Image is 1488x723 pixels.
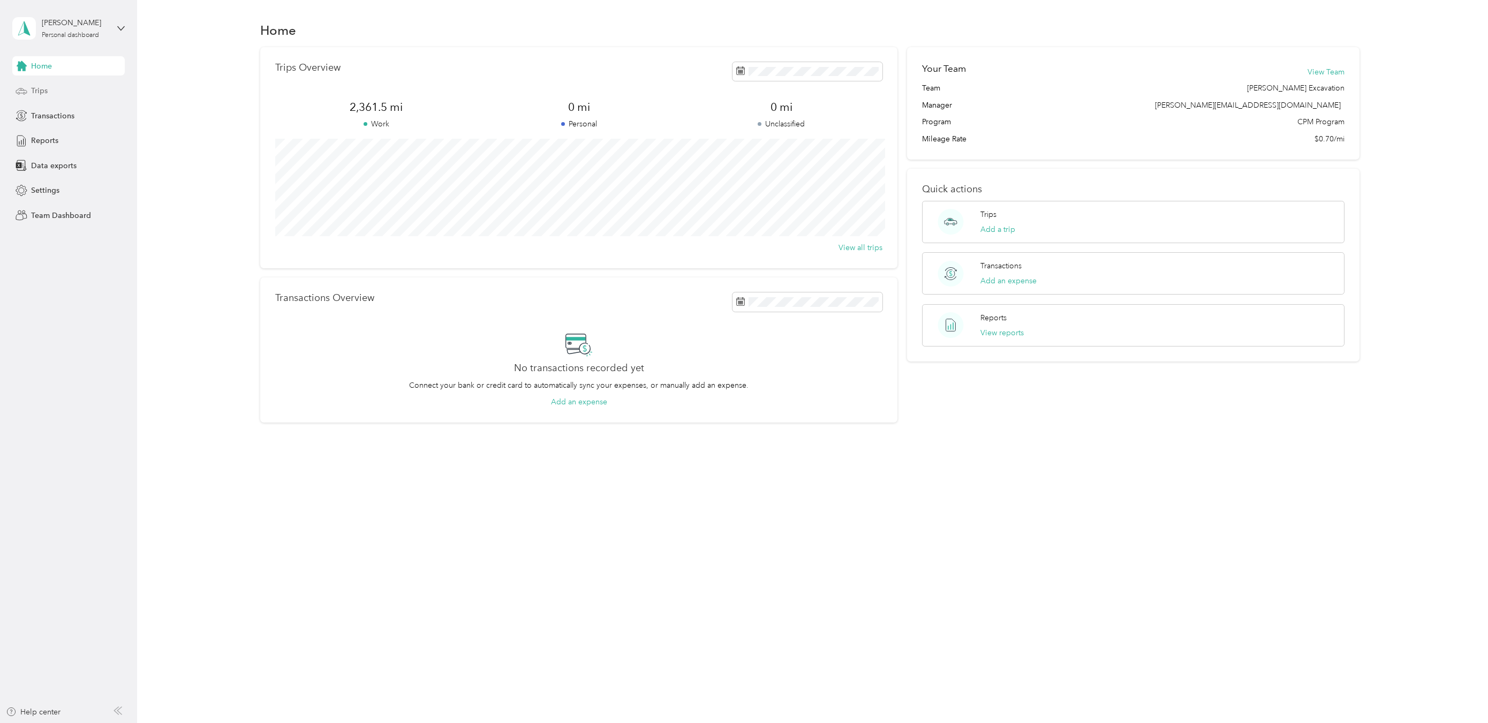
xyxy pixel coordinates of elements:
button: View reports [980,327,1024,338]
h2: Your Team [922,62,966,76]
span: Data exports [31,160,77,171]
span: Program [922,116,951,127]
h1: Home [260,25,296,36]
span: 0 mi [680,100,882,115]
button: Help center [6,706,61,718]
p: Trips Overview [275,62,341,73]
p: Personal [478,118,680,130]
button: Add an expense [980,275,1037,287]
span: Reports [31,135,58,146]
span: Team [922,82,940,94]
span: 0 mi [478,100,680,115]
p: Reports [980,312,1007,323]
span: $0.70/mi [1315,133,1345,145]
span: Settings [31,185,59,196]
p: Transactions Overview [275,292,374,304]
p: Unclassified [680,118,882,130]
span: Mileage Rate [922,133,966,145]
span: Transactions [31,110,74,122]
iframe: Everlance-gr Chat Button Frame [1428,663,1488,723]
span: Team Dashboard [31,210,91,221]
span: 2,361.5 mi [275,100,478,115]
h2: No transactions recorded yet [514,363,644,374]
span: Home [31,61,52,72]
div: Personal dashboard [42,32,99,39]
button: View all trips [839,242,882,253]
p: Transactions [980,260,1022,272]
button: Add an expense [551,396,607,408]
p: Quick actions [922,184,1345,195]
span: [PERSON_NAME] Excavation [1247,82,1345,94]
div: [PERSON_NAME] [42,17,109,28]
span: CPM Program [1297,116,1345,127]
p: Trips [980,209,996,220]
button: View Team [1308,66,1345,78]
p: Connect your bank or credit card to automatically sync your expenses, or manually add an expense. [409,380,749,391]
span: Manager [922,100,952,111]
button: Add a trip [980,224,1015,235]
p: Work [275,118,478,130]
span: [PERSON_NAME][EMAIL_ADDRESS][DOMAIN_NAME] [1155,101,1341,110]
span: Trips [31,85,48,96]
